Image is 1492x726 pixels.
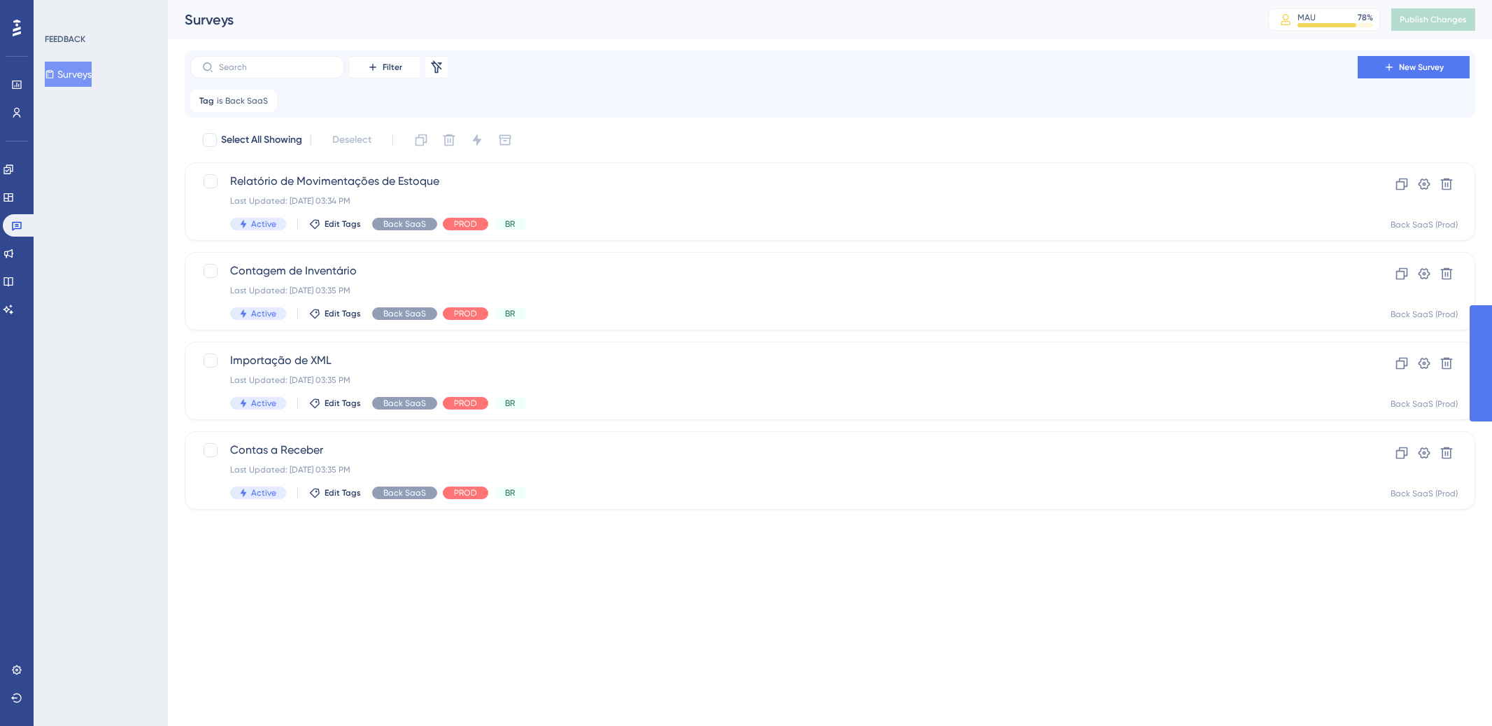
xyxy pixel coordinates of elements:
[1298,12,1316,23] div: MAU
[325,398,361,409] span: Edit Tags
[1391,309,1458,320] div: Back SaaS (Prod)
[505,308,515,319] span: BR
[350,56,420,78] button: Filter
[325,487,361,498] span: Edit Tags
[251,218,276,230] span: Active
[325,218,361,230] span: Edit Tags
[505,218,515,230] span: BR
[230,285,1318,296] div: Last Updated: [DATE] 03:35 PM
[383,487,426,498] span: Back SaaS
[1391,488,1458,499] div: Back SaaS (Prod)
[454,218,477,230] span: PROD
[454,308,477,319] span: PROD
[454,487,477,498] span: PROD
[383,398,426,409] span: Back SaaS
[185,10,1233,29] div: Surveys
[217,95,222,106] span: is
[1400,14,1467,25] span: Publish Changes
[383,62,402,73] span: Filter
[320,127,384,153] button: Deselect
[1391,8,1475,31] button: Publish Changes
[251,487,276,498] span: Active
[251,308,276,319] span: Active
[230,442,1318,459] span: Contas a Receber
[505,487,515,498] span: BR
[45,62,92,87] button: Surveys
[309,308,361,319] button: Edit Tags
[199,95,214,106] span: Tag
[221,132,302,148] span: Select All Showing
[1399,62,1444,73] span: New Survey
[230,195,1318,207] div: Last Updated: [DATE] 03:34 PM
[332,132,371,148] span: Deselect
[309,218,361,230] button: Edit Tags
[230,375,1318,386] div: Last Updated: [DATE] 03:35 PM
[251,398,276,409] span: Active
[309,398,361,409] button: Edit Tags
[219,62,332,72] input: Search
[1391,219,1458,230] div: Back SaaS (Prod)
[309,487,361,498] button: Edit Tags
[454,398,477,409] span: PROD
[1358,12,1373,23] div: 78 %
[230,352,1318,369] span: Importação de XML
[1358,56,1470,78] button: New Survey
[230,173,1318,190] span: Relatório de Movimentações de Estoque
[505,398,515,409] span: BR
[230,263,1318,279] span: Contagem de Inventário
[383,308,426,319] span: Back SaaS
[325,308,361,319] span: Edit Tags
[45,34,85,45] div: FEEDBACK
[225,95,268,106] span: Back SaaS
[1391,398,1458,410] div: Back SaaS (Prod)
[383,218,426,230] span: Back SaaS
[1433,671,1475,713] iframe: UserGuiding AI Assistant Launcher
[230,464,1318,475] div: Last Updated: [DATE] 03:35 PM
